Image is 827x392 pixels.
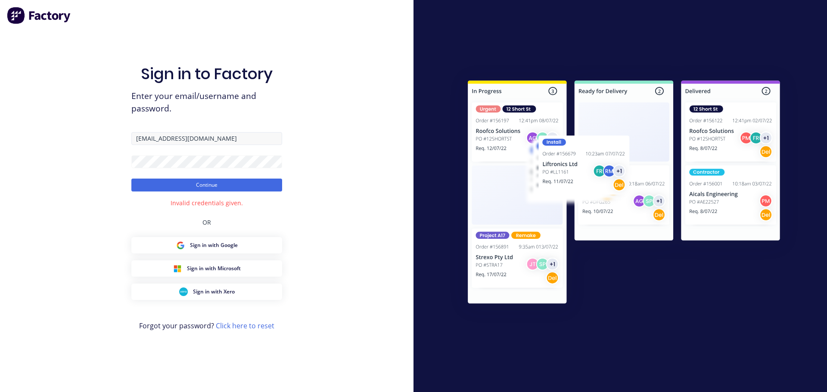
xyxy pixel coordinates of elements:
div: Invalid credentials given. [171,198,243,207]
button: Continue [131,179,282,191]
span: Enter your email/username and password. [131,90,282,115]
input: Email/Username [131,132,282,145]
button: Xero Sign inSign in with Xero [131,284,282,300]
h1: Sign in to Factory [141,65,273,83]
img: Factory [7,7,72,24]
span: Forgot your password? [139,321,274,331]
a: Click here to reset [216,321,274,330]
img: Xero Sign in [179,287,188,296]
button: Microsoft Sign inSign in with Microsoft [131,260,282,277]
img: Google Sign in [176,241,185,250]
div: OR [202,207,211,237]
span: Sign in with Xero [193,288,235,296]
span: Sign in with Google [190,241,238,249]
img: Sign in [449,63,799,324]
span: Sign in with Microsoft [187,265,241,272]
img: Microsoft Sign in [173,264,182,273]
button: Google Sign inSign in with Google [131,237,282,253]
